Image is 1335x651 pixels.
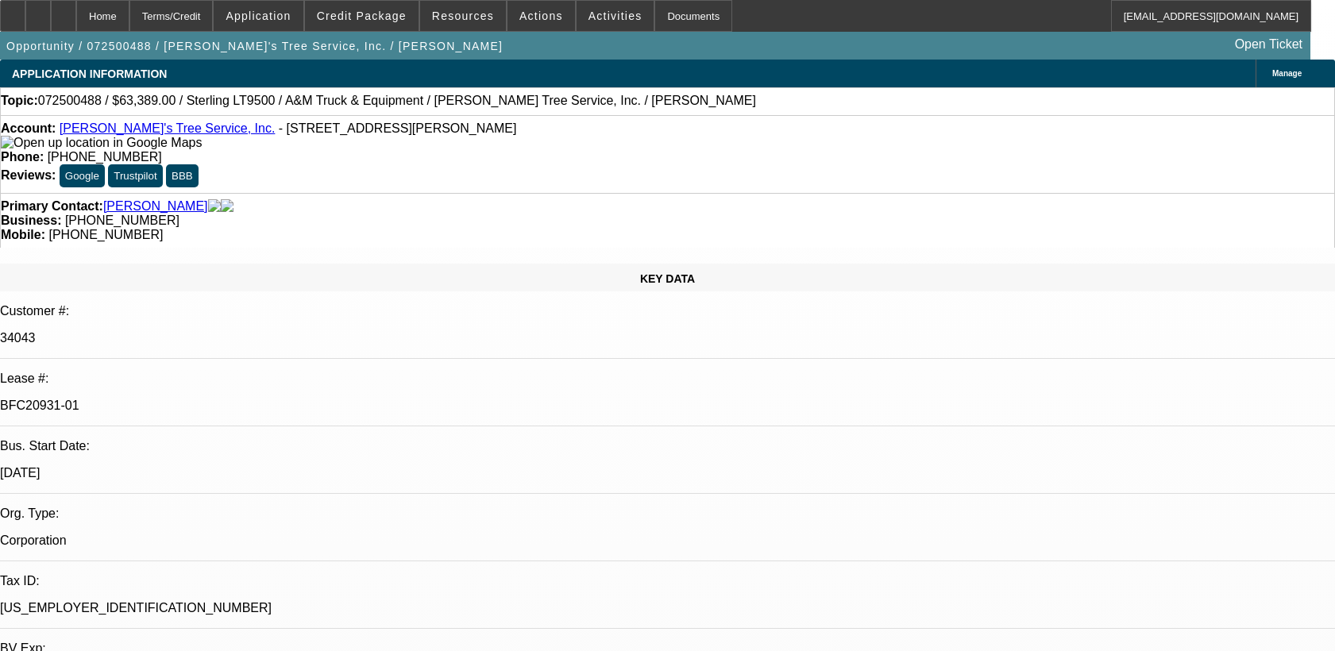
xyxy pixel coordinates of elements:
strong: Phone: [1,150,44,164]
a: [PERSON_NAME] [103,199,208,214]
a: [PERSON_NAME]'s Tree Service, Inc. [60,121,276,135]
img: linkedin-icon.png [221,199,233,214]
button: Google [60,164,105,187]
button: Application [214,1,303,31]
span: [PHONE_NUMBER] [48,228,163,241]
strong: Business: [1,214,61,227]
button: Resources [420,1,506,31]
a: Open Ticket [1229,31,1309,58]
strong: Primary Contact: [1,199,103,214]
span: KEY DATA [640,272,695,285]
button: Trustpilot [108,164,162,187]
span: Application [226,10,291,22]
span: APPLICATION INFORMATION [12,67,167,80]
span: 072500488 / $63,389.00 / Sterling LT9500 / A&M Truck & Equipment / [PERSON_NAME] Tree Service, In... [38,94,756,108]
span: Credit Package [317,10,407,22]
button: BBB [166,164,199,187]
button: Actions [507,1,575,31]
img: Open up location in Google Maps [1,136,202,150]
button: Credit Package [305,1,419,31]
span: [PHONE_NUMBER] [48,150,162,164]
strong: Reviews: [1,168,56,182]
a: View Google Maps [1,136,202,149]
strong: Account: [1,121,56,135]
img: facebook-icon.png [208,199,221,214]
strong: Topic: [1,94,38,108]
span: Opportunity / 072500488 / [PERSON_NAME]'s Tree Service, Inc. / [PERSON_NAME] [6,40,503,52]
span: Resources [432,10,494,22]
span: Actions [519,10,563,22]
span: - [STREET_ADDRESS][PERSON_NAME] [279,121,517,135]
span: [PHONE_NUMBER] [65,214,179,227]
strong: Mobile: [1,228,45,241]
span: Manage [1272,69,1302,78]
button: Activities [577,1,654,31]
span: Activities [588,10,642,22]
